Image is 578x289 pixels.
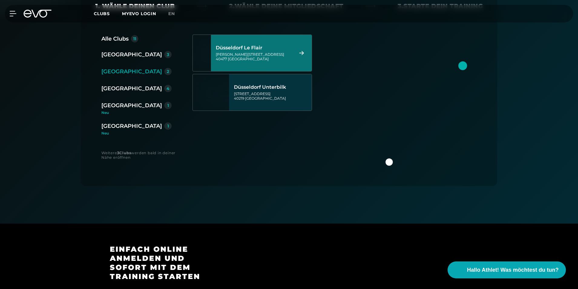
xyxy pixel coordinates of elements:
div: 2 [167,69,169,74]
a: Clubs [94,11,122,16]
a: en [168,10,182,17]
div: 3 [167,52,169,57]
button: Hallo Athlet! Was möchtest du tun? [448,261,566,278]
div: [GEOGRAPHIC_DATA] [101,101,162,110]
div: [GEOGRAPHIC_DATA] [101,67,162,76]
span: Hallo Athlet! Was möchtest du tun? [467,266,559,274]
div: Weitere werden bald in deiner Nähe eröffnen [101,151,180,160]
strong: 3 [117,151,120,155]
div: 11 [133,37,136,41]
span: Clubs [94,11,110,16]
div: 1 [167,103,169,108]
div: [GEOGRAPHIC_DATA] [101,84,162,93]
span: en [168,11,175,16]
div: 1 [167,124,169,128]
div: [PERSON_NAME][STREET_ADDRESS] 40477 [GEOGRAPHIC_DATA] [216,52,292,61]
div: Alle Clubs [101,35,129,43]
div: Neu [101,131,172,135]
strong: Clubs [119,151,131,155]
div: Neu [101,111,176,115]
a: MYEVO LOGIN [122,11,156,16]
div: [STREET_ADDRESS] 40219 [GEOGRAPHIC_DATA] [234,91,310,101]
div: Düsseldorf Unterbilk [234,84,310,90]
h3: Einfach online anmelden und sofort mit dem Training starten [110,245,218,281]
div: [GEOGRAPHIC_DATA] [101,122,162,130]
div: Düsseldorf Le Flair [216,45,292,51]
div: [GEOGRAPHIC_DATA] [101,50,162,59]
div: 4 [166,86,169,91]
